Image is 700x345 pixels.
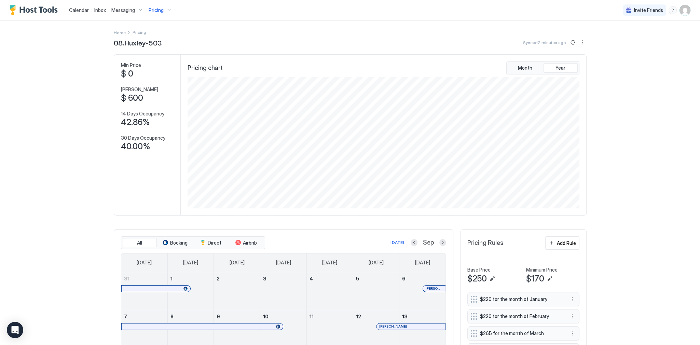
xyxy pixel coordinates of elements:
[568,329,576,337] button: More options
[263,314,269,319] span: 10
[526,274,544,284] span: $170
[137,260,152,266] span: [DATE]
[168,272,214,285] a: September 1, 2025
[121,93,143,103] span: $ 600
[389,238,405,247] button: [DATE]
[121,141,150,152] span: 40.00%
[390,239,404,246] div: [DATE]
[69,6,89,14] a: Calendar
[133,30,146,35] span: Breadcrumb
[121,117,150,127] span: 42.86%
[306,272,353,310] td: September 4, 2025
[408,253,437,272] a: Saturday
[426,286,443,291] span: [PERSON_NAME]
[124,276,129,281] span: 31
[243,240,257,246] span: Airbnb
[439,239,446,246] button: Next month
[379,324,407,329] span: [PERSON_NAME]
[399,272,446,310] td: September 6, 2025
[518,65,532,71] span: Month
[114,29,126,36] a: Home
[369,260,384,266] span: [DATE]
[223,253,251,272] a: Tuesday
[269,253,298,272] a: Wednesday
[353,272,399,285] a: September 5, 2025
[170,240,188,246] span: Booking
[315,253,344,272] a: Thursday
[149,7,164,13] span: Pricing
[488,275,496,283] button: Edit
[356,314,361,319] span: 12
[680,5,690,16] div: User profile
[578,38,587,46] button: More options
[124,314,127,319] span: 7
[121,310,167,323] a: September 7, 2025
[7,322,23,338] div: Open Intercom Messenger
[569,38,577,46] button: Sync prices
[208,240,221,246] span: Direct
[568,312,576,320] button: More options
[322,260,337,266] span: [DATE]
[568,295,576,303] div: menu
[480,296,561,302] span: $220 for the month of January
[121,86,158,93] span: [PERSON_NAME]
[353,272,399,310] td: September 5, 2025
[111,7,135,13] span: Messaging
[114,29,126,36] div: Breadcrumb
[260,310,306,323] a: September 10, 2025
[568,329,576,337] div: menu
[362,253,390,272] a: Friday
[555,65,565,71] span: Year
[188,64,223,72] span: Pricing chart
[214,272,260,285] a: September 2, 2025
[194,238,228,248] button: Direct
[480,330,561,336] span: $265 for the month of March
[557,239,576,247] div: Add Rule
[214,310,260,323] a: September 9, 2025
[506,61,579,74] div: tab-group
[121,69,133,79] span: $ 0
[170,276,173,281] span: 1
[634,7,663,13] span: Invite Friends
[467,274,487,284] span: $250
[176,253,205,272] a: Monday
[260,272,307,310] td: September 3, 2025
[121,111,164,117] span: 14 Days Occupancy
[123,238,157,248] button: All
[411,239,417,246] button: Previous month
[568,295,576,303] button: More options
[121,272,167,285] a: August 31, 2025
[523,40,566,45] span: Synced 2 minutes ago
[263,276,266,281] span: 3
[546,275,554,283] button: Edit
[229,238,263,248] button: Airbnb
[545,236,579,250] button: Add Rule
[94,6,106,14] a: Inbox
[183,260,198,266] span: [DATE]
[307,310,353,323] a: September 11, 2025
[217,314,220,319] span: 9
[578,38,587,46] div: menu
[402,314,408,319] span: 13
[669,6,677,14] div: menu
[137,240,142,246] span: All
[399,310,445,323] a: September 13, 2025
[467,239,504,247] span: Pricing Rules
[94,7,106,13] span: Inbox
[379,324,442,329] div: [PERSON_NAME]
[167,272,214,310] td: September 1, 2025
[568,312,576,320] div: menu
[114,30,126,35] span: Home
[230,260,245,266] span: [DATE]
[310,314,314,319] span: 11
[10,5,61,15] a: Host Tools Logo
[526,267,558,273] span: Minimum Price
[121,236,265,249] div: tab-group
[310,276,313,281] span: 4
[214,272,260,310] td: September 2, 2025
[480,313,561,319] span: $220 for the month of February
[114,37,162,47] span: 08.Huxley-503
[69,7,89,13] span: Calendar
[356,276,359,281] span: 5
